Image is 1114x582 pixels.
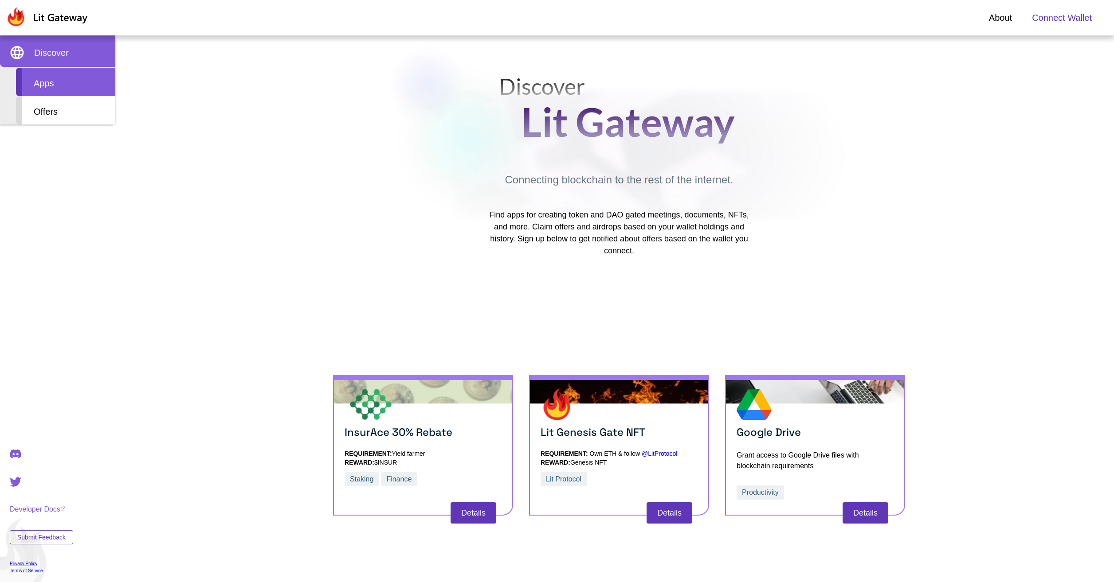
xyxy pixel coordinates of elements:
[10,530,73,544] button: Submit Feedback
[345,426,502,444] h3: InsurAce 30% Rebate
[737,426,894,444] h3: Google Drive
[10,561,73,566] a: Privacy Policy
[541,426,698,444] h3: Lit Genesis Gate NFT
[381,472,417,486] button: Finance
[589,450,677,457] span: Own ETH & follow
[570,459,607,466] span: Genesis NFT
[541,459,698,466] li: REWARD:
[345,472,379,486] button: Staking
[541,472,587,486] button: Lit Protocol
[10,505,73,513] a: Developer Docs
[16,96,115,124] div: Offers
[499,75,735,97] h3: Discover
[541,450,698,457] li: REQUIREMENT:
[345,459,502,466] li: REWARD:
[10,568,73,573] a: Terms of Service
[843,502,888,524] button: Details
[451,502,496,524] button: Details
[345,450,502,457] li: REQUIREMENT:
[521,97,735,145] h2: Lit Gateway
[6,7,88,27] img: Lit Gateway Logo
[647,502,692,524] button: Details
[642,450,677,457] a: @LitProtocol
[989,11,1012,24] a: About
[737,485,784,500] button: Productivity
[16,68,115,96] div: Apps
[392,450,425,457] span: Yield farmer
[1032,11,1092,24] span: Connect Wallet
[374,459,397,466] span: $INSUR
[505,172,734,188] p: Connecting blockchain to the rest of the internet.
[34,46,69,59] span: Discover
[737,450,894,471] div: Grant access to Google Drive files with blockchain requirements
[483,209,755,257] p: Find apps for creating token and DAO gated meetings, documents, NFTs, and more. Claim offers and ...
